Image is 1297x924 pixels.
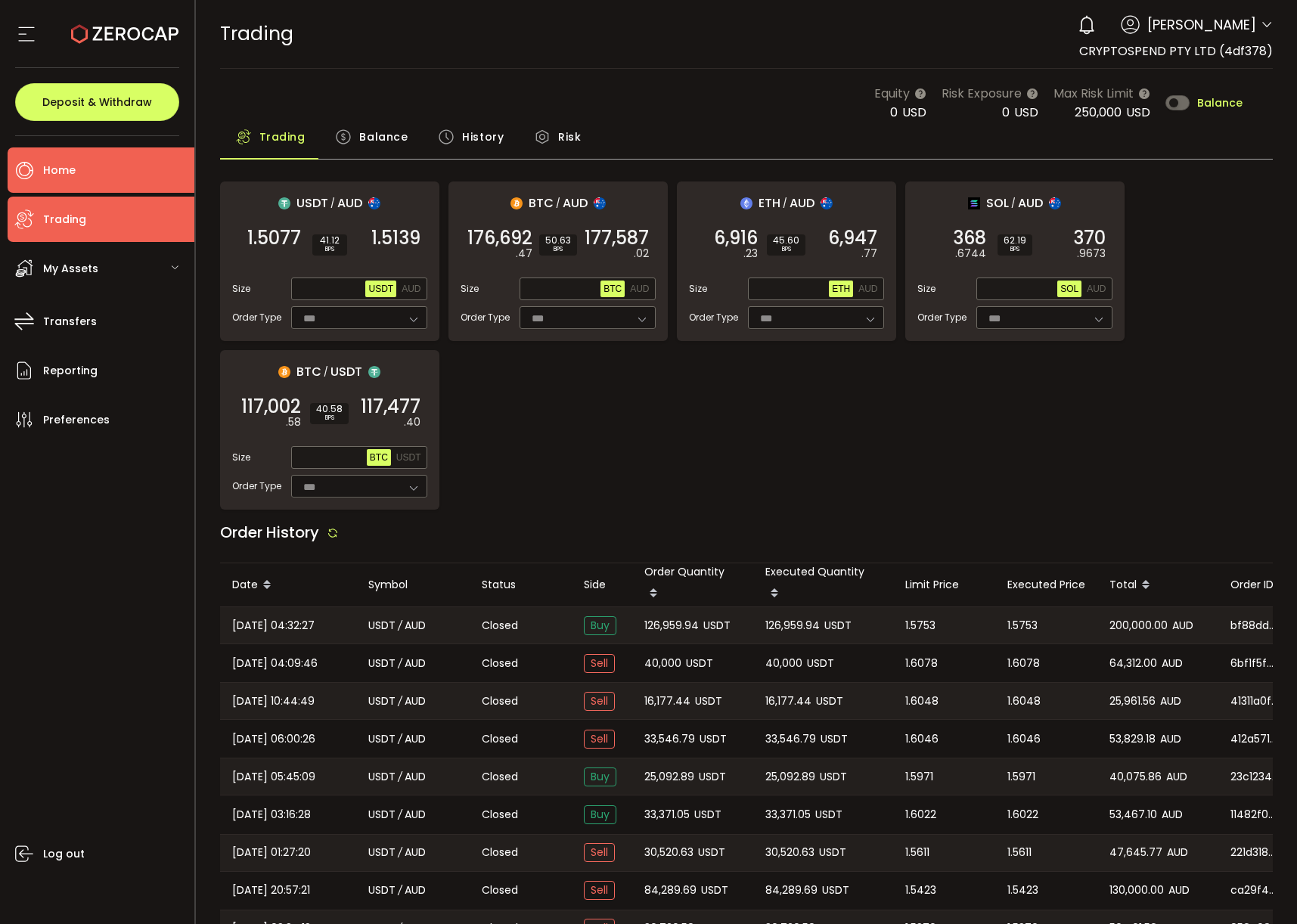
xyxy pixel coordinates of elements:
em: / [556,197,560,210]
span: Home [43,160,76,181]
span: AUD [1162,655,1183,672]
span: 126,959.94 [644,617,699,634]
span: USDT [396,452,421,463]
em: .02 [634,246,649,262]
span: Closed [482,656,518,671]
span: AUD [790,194,815,212]
em: / [398,693,402,710]
span: SOL [986,194,1009,212]
span: USDT [368,284,393,294]
span: 41311a0f-9668-45ce-b427-e850edeebcc4 [1230,693,1279,709]
span: Trading [43,209,86,231]
span: Buy [584,616,616,635]
span: bf88ddda-e076-46d5-9ea3-58d8fd4ae704 [1230,618,1279,634]
em: / [330,197,335,210]
span: 126,959.94 [765,617,820,634]
span: 1.5423 [905,882,936,899]
span: BTC [370,452,388,463]
iframe: Chat Widget [1117,761,1297,924]
span: 1.5753 [905,617,936,634]
span: My Assets [43,258,98,280]
span: Closed [482,845,518,860]
span: Size [232,282,250,296]
span: Equity [874,84,910,103]
span: Closed [482,693,518,709]
span: Size [917,282,936,296]
span: Size [461,282,479,296]
span: 1.6046 [1007,730,1041,748]
span: USDT [368,655,396,672]
span: USDT [368,693,396,710]
span: 1.6048 [905,693,939,710]
span: USDT [296,194,328,212]
span: [DATE] 06:00:26 [232,730,315,748]
span: 1.6078 [1007,655,1040,672]
span: 370 [1073,231,1106,246]
span: USDT [368,844,396,861]
span: AUD [1160,693,1181,710]
em: / [398,768,402,786]
span: Closed [482,731,518,747]
span: USDT [821,730,848,748]
span: 6,947 [828,231,877,246]
span: 200,000.00 [1109,617,1168,634]
img: aud_portfolio.svg [1049,197,1061,209]
span: 30,520.63 [765,844,815,861]
img: sol_portfolio.png [968,197,980,209]
span: History [462,122,504,152]
span: USDT [699,768,726,786]
span: Size [232,451,250,464]
i: BPS [773,245,799,254]
span: 1.5971 [1007,768,1035,786]
i: BPS [1004,245,1026,254]
em: .9673 [1077,246,1106,262]
em: .58 [286,414,301,430]
button: ETH [829,281,853,297]
span: Closed [482,882,518,898]
span: CRYPTOSPEND PTY LTD (4df378) [1079,42,1273,60]
em: / [398,882,402,899]
em: / [324,365,328,379]
span: AUD [405,806,426,823]
span: 1.6048 [1007,693,1041,710]
div: Limit Price [893,576,995,594]
span: AUD [1087,284,1106,294]
em: / [398,655,402,672]
span: USDT [368,768,396,786]
span: USDT [822,882,849,899]
span: USDT [368,617,396,634]
span: Preferences [43,409,110,431]
span: Sell [584,730,615,749]
span: 16,177.44 [765,693,811,710]
img: btc_portfolio.svg [278,366,290,378]
span: 84,289.69 [765,882,818,899]
span: 1.5077 [247,231,301,246]
div: Total [1097,572,1218,598]
span: BTC [529,194,554,212]
span: 62.19 [1004,236,1026,245]
span: 25,092.89 [765,768,815,786]
span: USD [902,104,926,121]
span: 25,961.56 [1109,693,1156,710]
span: Sell [584,654,615,673]
span: 50.63 [545,236,571,245]
span: 130,000.00 [1109,882,1164,899]
em: / [398,806,402,823]
span: USDT [816,693,843,710]
span: Closed [482,769,518,785]
span: 1.6078 [905,655,938,672]
span: 84,289.69 [644,882,697,899]
span: BTC [604,284,622,294]
span: 30,520.63 [644,844,693,861]
span: AUD [405,655,426,672]
span: Order Type [689,311,738,324]
span: 33,371.05 [644,806,690,823]
span: Closed [482,618,518,634]
span: USDT [330,362,362,381]
button: AUD [399,281,424,297]
span: 1.5611 [905,844,929,861]
span: 0 [890,104,898,121]
em: .23 [743,246,758,262]
i: BPS [545,245,571,254]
